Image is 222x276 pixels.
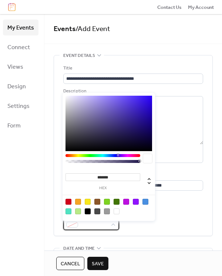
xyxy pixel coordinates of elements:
[114,208,120,214] div: #FFFFFF
[7,22,34,34] span: My Events
[142,199,148,205] div: #4A90E2
[75,208,81,214] div: #B8E986
[87,257,108,270] button: Save
[188,3,214,11] a: My Account
[123,199,129,205] div: #BD10E0
[65,199,71,205] div: #D0021B
[3,20,38,35] a: My Events
[133,199,139,205] div: #9013FE
[65,186,140,190] label: hex
[104,208,110,214] div: #9B9B9B
[75,199,81,205] div: #F5A623
[54,22,75,36] a: Events
[3,117,38,133] a: Form
[65,208,71,214] div: #50E3C2
[75,22,110,36] span: / Add Event
[7,81,26,92] span: Design
[63,88,202,95] div: Description
[3,78,38,94] a: Design
[85,199,91,205] div: #F8E71C
[104,199,110,205] div: #7ED321
[63,52,95,59] span: Event details
[7,100,30,112] span: Settings
[61,260,80,268] span: Cancel
[188,4,214,11] span: My Account
[94,199,100,205] div: #8B572A
[56,257,84,270] button: Cancel
[8,3,16,11] img: logo
[94,208,100,214] div: #4A4A4A
[63,245,95,252] span: Date and time
[7,120,21,132] span: Form
[157,3,182,11] a: Contact Us
[3,39,38,55] a: Connect
[85,208,91,214] div: #000000
[3,98,38,114] a: Settings
[92,260,104,268] span: Save
[7,42,30,53] span: Connect
[157,4,182,11] span: Contact Us
[3,59,38,75] a: Views
[114,199,120,205] div: #417505
[63,65,202,72] div: Title
[7,61,23,73] span: Views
